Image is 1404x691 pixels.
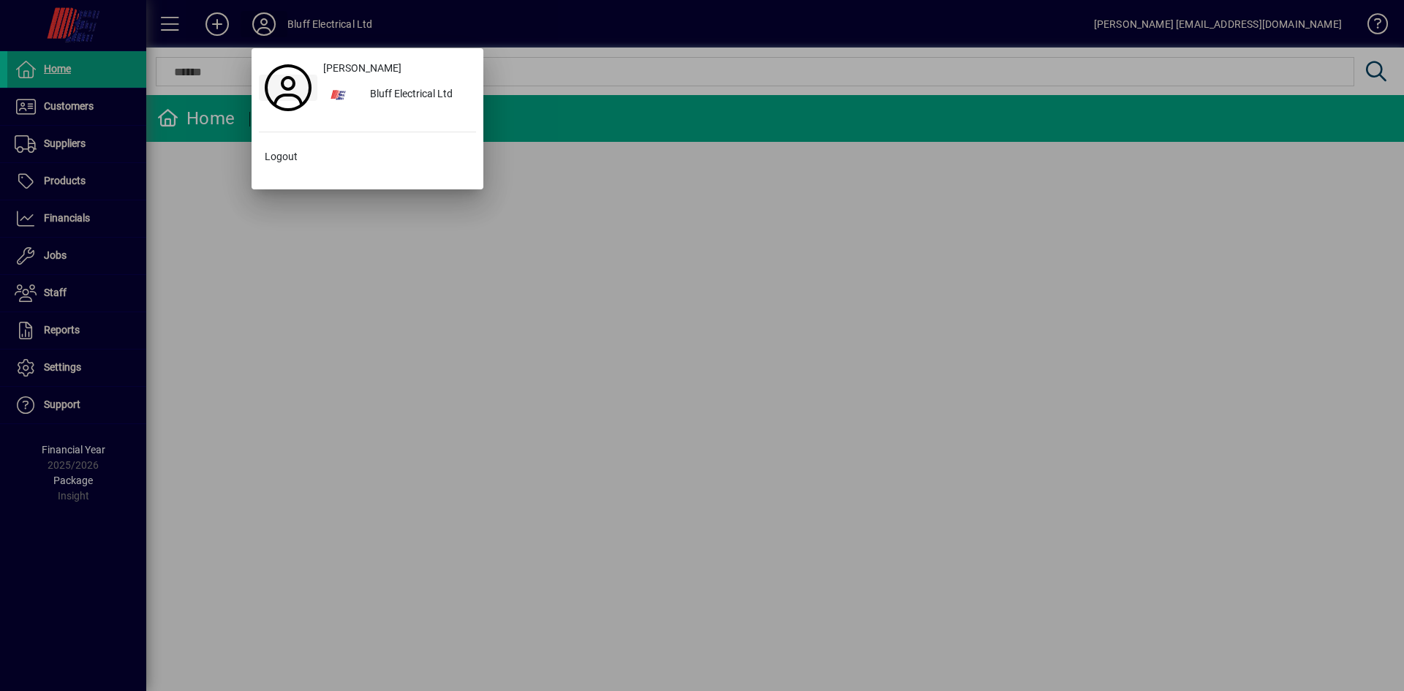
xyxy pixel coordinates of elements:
[259,75,317,101] a: Profile
[358,82,476,108] div: Bluff Electrical Ltd
[317,82,476,108] button: Bluff Electrical Ltd
[265,149,298,165] span: Logout
[323,61,401,76] span: [PERSON_NAME]
[259,144,476,170] button: Logout
[317,56,476,82] a: [PERSON_NAME]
